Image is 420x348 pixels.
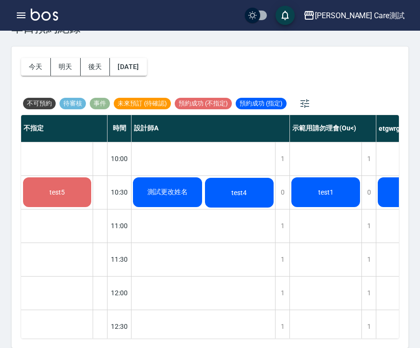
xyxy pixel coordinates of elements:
span: 預約成功 (指定) [236,99,287,108]
span: test1 [316,188,336,196]
button: 今天 [21,58,51,76]
div: [PERSON_NAME] Care測試 [315,10,405,22]
div: 1 [275,142,289,175]
div: 12:00 [108,276,132,310]
span: 測試更改姓名 [145,188,190,197]
div: 0 [361,176,376,209]
div: 1 [275,310,289,343]
div: 1 [275,243,289,276]
span: 未來預訂 (待確認) [114,99,171,108]
div: 11:30 [108,243,132,276]
div: 1 [275,277,289,310]
span: 待審核 [60,99,86,108]
span: test5 [48,188,67,196]
span: test4 [229,189,249,197]
span: 預約成功 (不指定) [175,99,232,108]
div: 1 [361,209,376,243]
img: Logo [31,9,58,21]
div: 1 [361,277,376,310]
div: 1 [361,243,376,276]
div: 0 [275,176,289,209]
button: save [276,6,295,25]
div: 12:30 [108,310,132,343]
div: 10:00 [108,142,132,175]
div: 設計師A [132,115,290,142]
div: 不指定 [21,115,108,142]
button: [PERSON_NAME] Care測試 [300,6,408,25]
div: 10:30 [108,175,132,209]
div: 示範用請勿理會(Ou<) [290,115,376,142]
button: 明天 [51,58,81,76]
div: 1 [275,209,289,243]
button: [DATE] [110,58,146,76]
span: 事件 [90,99,110,108]
div: 1 [361,142,376,175]
div: 11:00 [108,209,132,243]
div: 1 [361,310,376,343]
div: 時間 [108,115,132,142]
button: 後天 [81,58,110,76]
span: 不可預約 [23,99,56,108]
